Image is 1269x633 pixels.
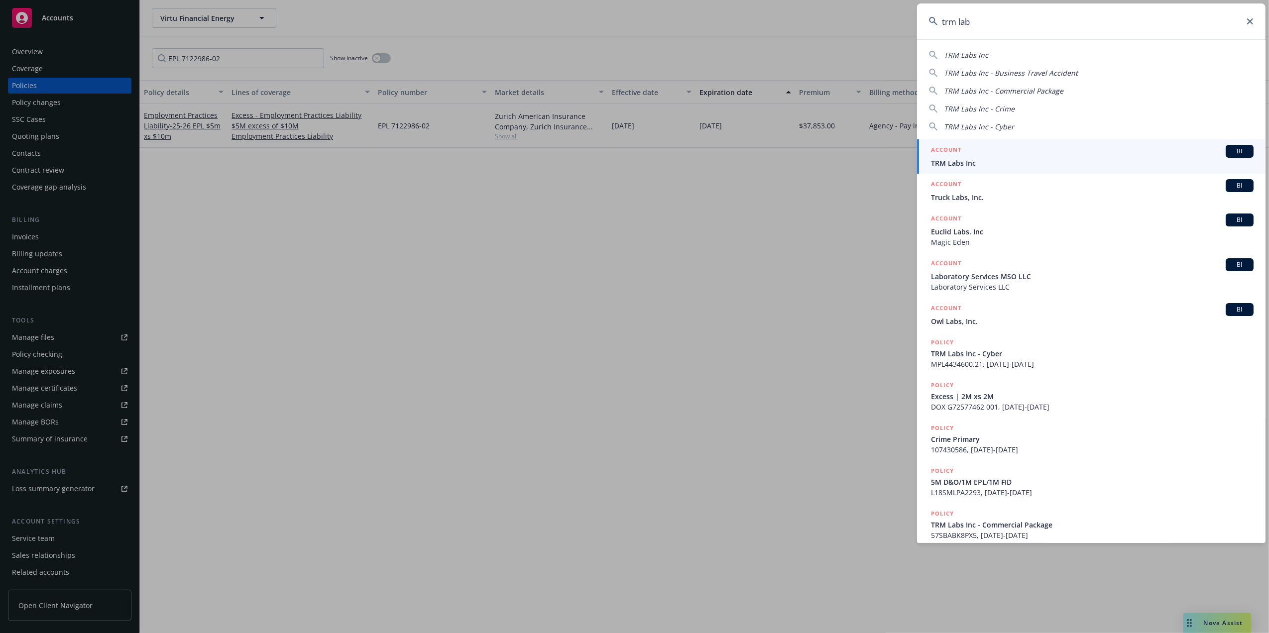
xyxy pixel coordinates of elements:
[917,3,1266,39] input: Search...
[931,477,1254,487] span: 5M D&O/1M EPL/1M FID
[931,258,961,270] h5: ACCOUNT
[944,122,1014,131] span: TRM Labs Inc - Cyber
[1230,147,1250,156] span: BI
[917,298,1266,332] a: ACCOUNTBIOwl Labs, Inc.
[931,423,954,433] h5: POLICY
[931,444,1254,455] span: 107430586, [DATE]-[DATE]
[944,86,1063,96] span: TRM Labs Inc - Commercial Package
[917,253,1266,298] a: ACCOUNTBILaboratory Services MSO LLCLaboratory Services LLC
[931,282,1254,292] span: Laboratory Services LLC
[931,337,954,347] h5: POLICY
[931,316,1254,326] span: Owl Labs, Inc.
[944,104,1015,113] span: TRM Labs Inc - Crime
[931,402,1254,412] span: DOX G72577462 001, [DATE]-[DATE]
[931,509,954,519] h5: POLICY
[917,418,1266,460] a: POLICYCrime Primary107430586, [DATE]-[DATE]
[931,271,1254,282] span: Laboratory Services MSO LLC
[917,139,1266,174] a: ACCOUNTBITRM Labs Inc
[931,434,1254,444] span: Crime Primary
[931,348,1254,359] span: TRM Labs Inc - Cyber
[1230,215,1250,224] span: BI
[931,179,961,191] h5: ACCOUNT
[931,145,961,157] h5: ACCOUNT
[1230,260,1250,269] span: BI
[917,332,1266,375] a: POLICYTRM Labs Inc - CyberMPL4434600.21, [DATE]-[DATE]
[931,158,1254,168] span: TRM Labs Inc
[931,226,1254,237] span: Euclid Labs. Inc
[931,530,1254,540] span: 57SBABK8PX5, [DATE]-[DATE]
[917,208,1266,253] a: ACCOUNTBIEuclid Labs. IncMagic Eden
[1230,305,1250,314] span: BI
[931,213,961,225] h5: ACCOUNT
[931,380,954,390] h5: POLICY
[931,391,1254,402] span: Excess | 2M xs 2M
[931,359,1254,369] span: MPL4434600.21, [DATE]-[DATE]
[931,192,1254,203] span: Truck Labs, Inc.
[917,503,1266,546] a: POLICYTRM Labs Inc - Commercial Package57SBABK8PX5, [DATE]-[DATE]
[931,466,954,476] h5: POLICY
[917,375,1266,418] a: POLICYExcess | 2M xs 2MDOX G72577462 001, [DATE]-[DATE]
[931,303,961,315] h5: ACCOUNT
[917,174,1266,208] a: ACCOUNTBITruck Labs, Inc.
[944,50,988,60] span: TRM Labs Inc
[944,68,1078,78] span: TRM Labs Inc - Business Travel Accident
[917,460,1266,503] a: POLICY5M D&O/1M EPL/1M FIDL18SMLPA2293, [DATE]-[DATE]
[931,237,1254,247] span: Magic Eden
[931,520,1254,530] span: TRM Labs Inc - Commercial Package
[1230,181,1250,190] span: BI
[931,487,1254,498] span: L18SMLPA2293, [DATE]-[DATE]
